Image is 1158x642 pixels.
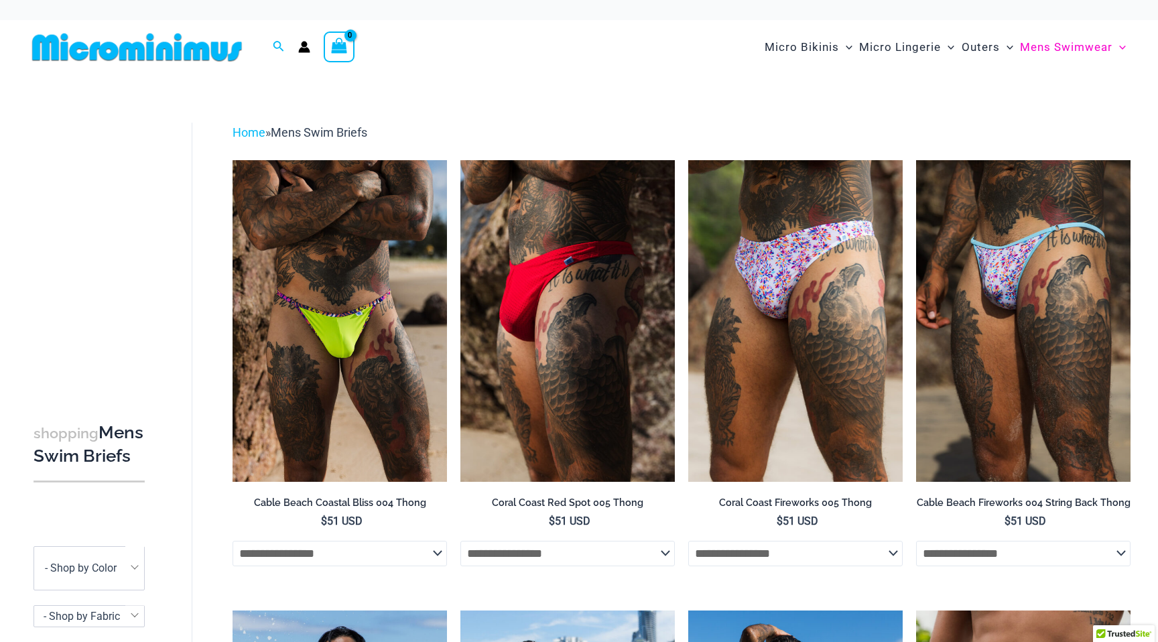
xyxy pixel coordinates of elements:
a: Home [233,125,265,139]
bdi: 51 USD [1005,515,1046,527]
img: Cable Beach Coastal Bliss 004 Thong 04 [233,160,447,482]
a: Cable Beach Coastal Bliss 004 Thong [233,497,447,514]
span: Outers [962,30,1000,64]
a: Coral Coast Fireworks 005 Thong [688,497,903,514]
a: Search icon link [273,39,285,56]
span: - Shop by Fabric [34,606,144,627]
img: MM SHOP LOGO FLAT [27,32,247,62]
bdi: 51 USD [777,515,818,527]
h3: Mens Swim Briefs [34,422,145,468]
a: Mens SwimwearMenu ToggleMenu Toggle [1017,27,1129,68]
a: Coral Coast Fireworks 005 Thong 01Coral Coast Fireworks 005 Thong 02Coral Coast Fireworks 005 Tho... [688,160,903,482]
a: OutersMenu ToggleMenu Toggle [958,27,1017,68]
h2: Coral Coast Red Spot 005 Thong [460,497,675,509]
span: - Shop by Fabric [44,610,120,623]
h2: Cable Beach Fireworks 004 String Back Thong [916,497,1131,509]
nav: Site Navigation [759,25,1131,70]
span: shopping [34,425,99,442]
a: Coral Coast Red Spot 005 Thong [460,497,675,514]
bdi: 51 USD [549,515,590,527]
span: Micro Lingerie [859,30,941,64]
span: Menu Toggle [839,30,852,64]
span: » [233,125,367,139]
span: $ [321,515,327,527]
span: $ [777,515,783,527]
span: Menu Toggle [941,30,954,64]
span: Menu Toggle [1000,30,1013,64]
bdi: 51 USD [321,515,363,527]
span: $ [549,515,555,527]
a: Micro LingerieMenu ToggleMenu Toggle [856,27,958,68]
a: Cable Beach Fireworks 004 String Back Thong [916,497,1131,514]
img: Coral Coast Fireworks 005 Thong 01 [688,160,903,482]
img: Coral Coast Red Spot 005 Thong 11 [460,160,675,482]
img: Cable Beach Fireworks 004 String Back Thong 06 [916,160,1131,482]
span: $ [1005,515,1011,527]
h2: Cable Beach Coastal Bliss 004 Thong [233,497,447,509]
span: - Shop by Color [34,547,144,590]
a: View Shopping Cart, empty [324,31,355,62]
iframe: TrustedSite Certified [34,112,154,380]
span: Menu Toggle [1112,30,1126,64]
a: Cable Beach Fireworks 004 String Back Thong 06Cable Beach Fireworks 004 String Back Thong 07Cable... [916,160,1131,482]
span: Mens Swimwear [1020,30,1112,64]
span: - Shop by Color [34,546,145,590]
a: Micro BikinisMenu ToggleMenu Toggle [761,27,856,68]
a: Account icon link [298,41,310,53]
h2: Coral Coast Fireworks 005 Thong [688,497,903,509]
span: Mens Swim Briefs [271,125,367,139]
span: - Shop by Fabric [34,605,145,627]
span: Micro Bikinis [765,30,839,64]
span: - Shop by Color [45,562,117,574]
a: Coral Coast Red Spot 005 Thong 11Coral Coast Red Spot 005 Thong 12Coral Coast Red Spot 005 Thong 12 [460,160,675,482]
a: Cable Beach Coastal Bliss 004 Thong 04Cable Beach Coastal Bliss 004 Thong 05Cable Beach Coastal B... [233,160,447,482]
